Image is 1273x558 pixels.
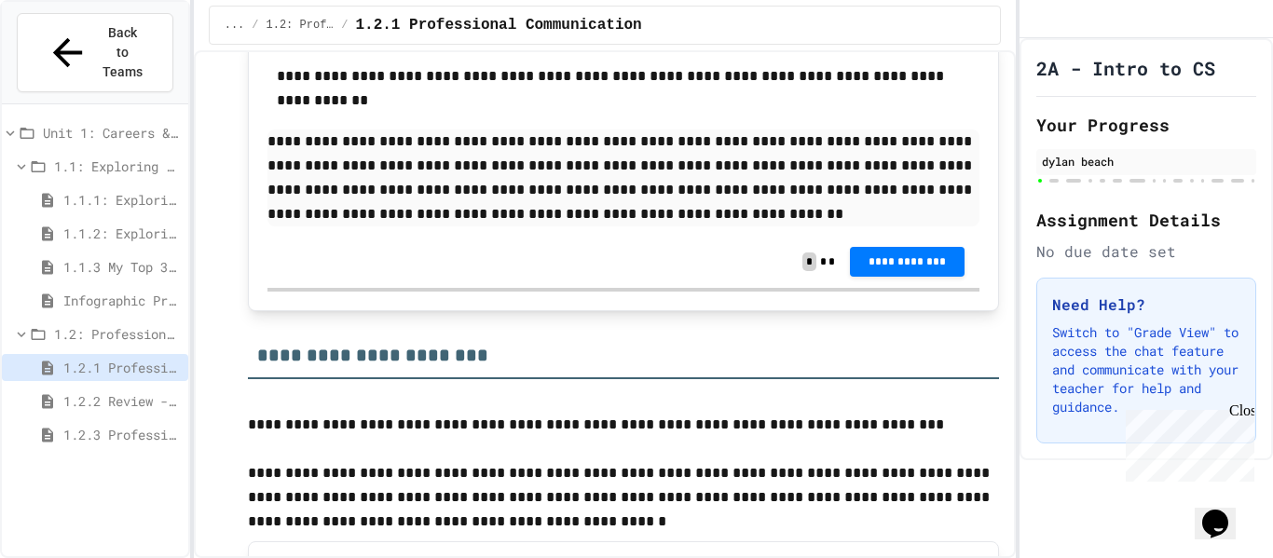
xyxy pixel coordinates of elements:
[63,358,181,377] span: 1.2.1 Professional Communication
[1036,55,1215,81] h1: 2A - Intro to CS
[17,13,173,92] button: Back to Teams
[54,324,181,344] span: 1.2: Professional Communication
[1036,240,1256,263] div: No due date set
[252,18,258,33] span: /
[63,224,181,243] span: 1.1.2: Exploring CS Careers - Review
[63,425,181,444] span: 1.2.3 Professional Communication Challenge
[1118,402,1254,482] iframe: chat widget
[43,123,181,143] span: Unit 1: Careers & Professionalism
[1036,207,1256,233] h2: Assignment Details
[7,7,129,118] div: Chat with us now!Close
[54,157,181,176] span: 1.1: Exploring CS Careers
[1036,112,1256,138] h2: Your Progress
[341,18,348,33] span: /
[63,190,181,210] span: 1.1.1: Exploring CS Careers
[1042,153,1251,170] div: dylan beach
[63,391,181,411] span: 1.2.2 Review - Professional Communication
[63,257,181,277] span: 1.1.3 My Top 3 CS Careers!
[63,291,181,310] span: Infographic Project: Your favorite CS
[267,18,335,33] span: 1.2: Professional Communication
[1052,293,1240,316] h3: Need Help?
[101,23,144,82] span: Back to Teams
[1195,483,1254,539] iframe: chat widget
[355,14,641,36] span: 1.2.1 Professional Communication
[225,18,245,33] span: ...
[1052,323,1240,416] p: Switch to "Grade View" to access the chat feature and communicate with your teacher for help and ...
